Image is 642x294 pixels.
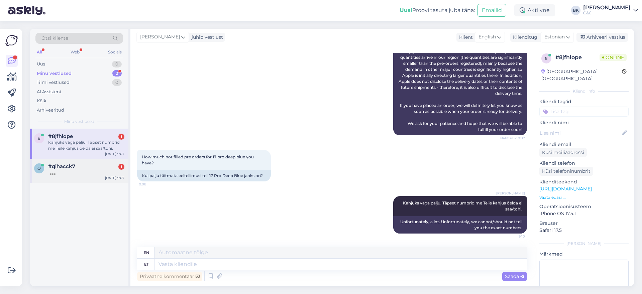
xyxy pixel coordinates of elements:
span: Kahjuks väga palju. Täpset numbrid me Teile kahjus öelda ei saa/tohi. [403,200,523,211]
span: [PERSON_NAME] [496,191,525,196]
a: [PERSON_NAME]C&C [583,5,638,16]
span: 9:10 [500,234,525,239]
img: Askly Logo [5,34,18,47]
a: [URL][DOMAIN_NAME] [539,186,592,192]
div: en [144,247,149,258]
p: Brauser [539,220,629,227]
b: Uus! [400,7,412,13]
div: Kui palju täitmata eeltellimusi teil 17 Pro Deep Blue jaoks on? [137,170,271,181]
div: [GEOGRAPHIC_DATA], [GEOGRAPHIC_DATA] [541,68,622,82]
span: 9:08 [139,182,164,187]
div: 1 [118,134,124,140]
div: Tiimi vestlused [37,79,70,86]
div: Küsi meiliaadressi [539,148,587,157]
div: Kahjuks väga palju. Täpset numbrid me Teile kahjus öelda ei saa/tohi. [48,139,124,151]
span: #8jfhlope [48,133,73,139]
p: Safari 17.5 [539,227,629,234]
div: 2 [112,70,122,77]
p: Kliendi email [539,141,629,148]
button: Emailid [477,4,506,17]
div: 0 [112,79,122,86]
div: 1 [118,164,124,170]
div: juhib vestlust [189,34,223,41]
div: Unfortunately, a lot. Unfortunately, we cannot/should not tell you the exact numbers. [393,216,527,234]
div: AI Assistent [37,89,62,95]
div: Socials [107,48,123,56]
div: Klienditugi [510,34,539,41]
span: Otsi kliente [41,35,68,42]
span: How much not filled pre orders for 17 pro deep blue you have? [142,154,255,165]
div: # 8jfhlope [555,53,600,61]
span: Minu vestlused [64,119,94,125]
div: [PERSON_NAME] [539,241,629,247]
div: Web [69,48,81,56]
div: 0 [112,61,122,67]
span: #qihacck7 [48,163,75,169]
div: Kõik [37,98,46,104]
p: Kliendi tag'id [539,98,629,105]
p: iPhone OS 17.5.1 [539,210,629,217]
p: Kliendi telefon [539,160,629,167]
div: Uus [37,61,45,67]
p: Vaata edasi ... [539,194,629,200]
input: Lisa nimi [540,129,621,137]
p: Kliendi nimi [539,119,629,126]
div: Proovi tasuta juba täna: [400,6,475,14]
div: Klient [456,34,473,41]
div: [DATE] 9:07 [105,175,124,180]
div: Minu vestlused [37,70,72,77]
span: 8 [545,56,548,61]
div: [PERSON_NAME] [583,5,631,10]
p: Operatsioonisüsteem [539,203,629,210]
div: C&C [583,10,631,16]
p: Märkmed [539,251,629,258]
div: Küsi telefoninumbrit [539,167,593,176]
div: All [35,48,43,56]
span: Online [600,54,627,61]
div: BK [571,6,580,15]
div: et [144,259,148,270]
div: Kliendi info [539,88,629,94]
span: 8 [38,136,40,141]
div: Privaatne kommentaar [137,272,202,281]
input: Lisa tag [539,107,629,117]
span: Estonian [544,33,565,41]
span: [PERSON_NAME] [140,33,180,41]
span: Nähtud ✓ 9:07 [500,136,525,141]
div: Aktiivne [514,4,555,16]
div: [DATE] 9:07 [105,151,124,156]
div: Hello! Unfortunately, there is currently no more accurate delivery information for new products. ... [393,22,527,135]
span: q [37,166,41,171]
div: Arhiveeri vestlus [576,33,628,42]
div: Arhiveeritud [37,107,64,114]
p: Klienditeekond [539,178,629,185]
span: Saada [505,273,524,279]
span: English [478,33,496,41]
